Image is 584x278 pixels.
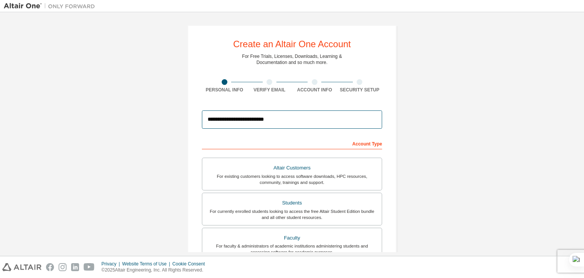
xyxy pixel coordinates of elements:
[207,173,377,185] div: For existing customers looking to access software downloads, HPC resources, community, trainings ...
[207,233,377,243] div: Faculty
[84,263,95,271] img: youtube.svg
[172,261,209,267] div: Cookie Consent
[292,87,337,93] div: Account Info
[71,263,79,271] img: linkedin.svg
[207,243,377,255] div: For faculty & administrators of academic institutions administering students and accessing softwa...
[4,2,99,10] img: Altair One
[247,87,292,93] div: Verify Email
[242,53,342,66] div: For Free Trials, Licenses, Downloads, Learning & Documentation and so much more.
[46,263,54,271] img: facebook.svg
[2,263,41,271] img: altair_logo.svg
[233,40,351,49] div: Create an Altair One Account
[207,163,377,173] div: Altair Customers
[122,261,172,267] div: Website Terms of Use
[207,208,377,220] div: For currently enrolled students looking to access the free Altair Student Edition bundle and all ...
[207,198,377,208] div: Students
[337,87,382,93] div: Security Setup
[102,261,122,267] div: Privacy
[202,137,382,149] div: Account Type
[59,263,67,271] img: instagram.svg
[202,87,247,93] div: Personal Info
[102,267,209,273] p: © 2025 Altair Engineering, Inc. All Rights Reserved.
